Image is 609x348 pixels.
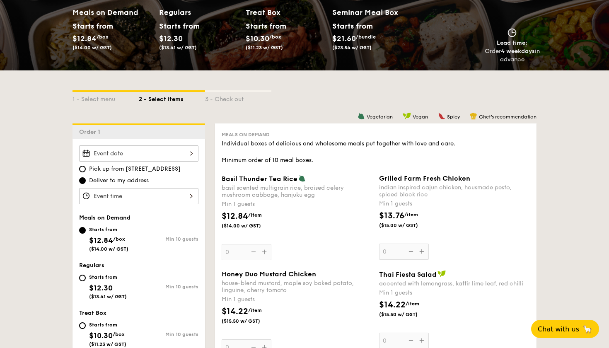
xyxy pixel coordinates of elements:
[269,34,281,40] span: /box
[413,114,428,120] span: Vegan
[222,211,248,221] span: $12.84
[89,341,126,347] span: ($11.23 w/ GST)
[379,311,435,318] span: ($15.50 w/ GST)
[367,114,393,120] span: Vegetarian
[159,20,196,32] div: Starts from
[222,318,278,324] span: ($15.50 w/ GST)
[89,176,149,185] span: Deliver to my address
[497,39,527,46] span: Lead time:
[222,140,530,164] div: Individual boxes of delicious and wholesome meals put together with love and care. Minimum order ...
[222,175,297,183] span: Basil Thunder Tea Rice
[246,20,283,32] div: Starts from
[89,236,113,245] span: $12.84
[438,112,445,120] img: icon-spicy.37a8142b.svg
[89,331,113,340] span: $10.30
[470,112,477,120] img: icon-chef-hat.a58ddaea.svg
[222,280,372,294] div: house-blend mustard, maple soy baked potato, linguine, cherry tomato
[379,222,435,229] span: ($15.00 w/ GST)
[79,166,86,172] input: Pick up from [STREET_ADDRESS]
[222,307,248,317] span: $14.22
[379,300,406,310] span: $14.22
[159,45,197,51] span: ($13.41 w/ GST)
[79,322,86,329] input: Starts from$10.30/box($11.23 w/ GST)Min 10 guests
[97,34,109,40] span: /box
[222,184,372,198] div: basil scented multigrain rice, braised celery mushroom cabbage, hanjuku egg
[379,280,530,287] div: accented with lemongrass, kaffir lime leaf, red chilli
[72,7,152,18] h2: Meals on Demand
[139,331,198,337] div: Min 10 guests
[248,212,262,218] span: /item
[89,321,126,328] div: Starts from
[582,324,592,334] span: 🦙
[89,165,181,173] span: Pick up from [STREET_ADDRESS]
[332,34,356,43] span: $21.60
[506,28,518,37] img: icon-clock.2db775ea.svg
[79,214,130,221] span: Meals on Demand
[89,274,127,280] div: Starts from
[113,331,125,337] span: /box
[403,112,411,120] img: icon-vegan.f8ff3823.svg
[113,236,125,242] span: /box
[447,114,460,120] span: Spicy
[479,114,536,120] span: Chef's recommendation
[222,270,316,278] span: Honey Duo Mustard Chicken
[356,34,376,40] span: /bundle
[437,270,446,278] img: icon-vegan.f8ff3823.svg
[72,20,109,32] div: Starts from
[531,320,599,338] button: Chat with us🦙
[139,92,205,104] div: 2 - Select items
[379,289,530,297] div: Min 1 guests
[404,212,418,217] span: /item
[72,92,139,104] div: 1 - Select menu
[79,128,104,135] span: Order 1
[222,132,270,138] span: Meals on Demand
[79,262,104,269] span: Regulars
[379,200,530,208] div: Min 1 guests
[89,226,128,233] div: Starts from
[139,284,198,290] div: Min 10 guests
[79,275,86,281] input: Starts from$12.30($13.41 w/ GST)Min 10 guests
[379,271,437,278] span: Thai Fiesta Salad
[159,7,239,18] h2: Regulars
[79,145,198,162] input: Event date
[246,45,283,51] span: ($11.23 w/ GST)
[332,45,372,51] span: ($23.54 w/ GST)
[379,174,470,182] span: Grilled Farm Fresh Chicken
[72,45,112,51] span: ($14.00 w/ GST)
[89,283,113,292] span: $12.30
[222,295,372,304] div: Min 1 guests
[246,7,326,18] h2: Treat Box
[79,227,86,234] input: Starts from$12.84/box($14.00 w/ GST)Min 10 guests
[332,7,419,18] h2: Seminar Meal Box
[72,34,97,43] span: $12.84
[79,177,86,184] input: Deliver to my address
[205,92,271,104] div: 3 - Check out
[406,301,419,307] span: /item
[246,34,269,43] span: $10.30
[89,294,127,300] span: ($13.41 w/ GST)
[139,236,198,242] div: Min 10 guests
[358,112,365,120] img: icon-vegetarian.fe4039eb.svg
[159,34,183,43] span: $12.30
[538,325,579,333] span: Chat with us
[248,307,262,313] span: /item
[79,309,106,317] span: Treat Box
[501,48,535,55] strong: 4 weekdays
[332,20,372,32] div: Starts from
[222,200,372,208] div: Min 1 guests
[89,246,128,252] span: ($14.00 w/ GST)
[298,174,306,182] img: icon-vegetarian.fe4039eb.svg
[379,211,404,221] span: $13.76
[79,188,198,204] input: Event time
[379,184,530,198] div: indian inspired cajun chicken, housmade pesto, spiced black rice
[222,222,278,229] span: ($14.00 w/ GST)
[484,47,540,64] div: Order in advance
